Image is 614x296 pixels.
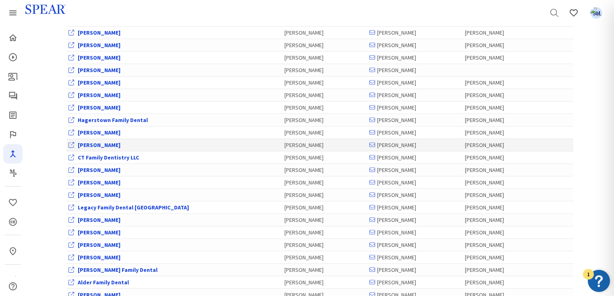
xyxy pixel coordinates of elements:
[78,254,120,261] a: View Office Dashboard
[284,66,365,74] div: [PERSON_NAME]
[3,86,23,106] a: Spear Talk
[465,253,521,261] div: [PERSON_NAME]
[3,67,23,86] a: Patient Education
[369,29,461,37] div: [PERSON_NAME]
[78,29,120,36] a: View Office Dashboard
[369,266,461,274] div: [PERSON_NAME]
[284,103,365,112] div: [PERSON_NAME]
[465,278,521,286] div: [PERSON_NAME]
[369,141,461,149] div: [PERSON_NAME]
[284,141,365,149] div: [PERSON_NAME]
[588,270,610,292] button: Open Resource Center
[369,116,461,124] div: [PERSON_NAME]
[3,48,23,67] a: Courses
[369,228,461,236] div: [PERSON_NAME]
[284,91,365,99] div: [PERSON_NAME]
[465,116,521,124] div: [PERSON_NAME]
[369,66,461,74] div: [PERSON_NAME]
[3,125,23,144] a: Faculty Club Elite
[284,79,365,87] div: [PERSON_NAME]
[78,154,139,161] a: View Office Dashboard
[78,91,120,99] a: View Office Dashboard
[3,106,23,125] a: Spear Digest
[3,212,23,232] a: CE Credits
[369,166,461,174] div: [PERSON_NAME]
[369,216,461,224] div: [PERSON_NAME]
[284,178,365,186] div: [PERSON_NAME]
[369,203,461,211] div: [PERSON_NAME]
[78,116,148,124] a: View Office Dashboard
[564,3,583,23] a: Favorites
[465,54,521,62] div: [PERSON_NAME]
[78,141,120,149] a: View Office Dashboard
[78,129,120,136] a: View Office Dashboard
[78,179,120,186] a: View Office Dashboard
[465,203,521,211] div: [PERSON_NAME]
[465,241,521,249] div: [PERSON_NAME]
[284,278,365,286] div: [PERSON_NAME]
[3,164,23,183] a: Masters Program
[78,104,120,111] a: View Office Dashboard
[465,178,521,186] div: [PERSON_NAME]
[369,54,461,62] div: [PERSON_NAME]
[465,191,521,199] div: [PERSON_NAME]
[465,166,521,174] div: [PERSON_NAME]
[369,128,461,137] div: [PERSON_NAME]
[465,266,521,274] div: [PERSON_NAME]
[3,193,23,212] a: Favorites
[465,91,521,99] div: [PERSON_NAME]
[284,128,365,137] div: [PERSON_NAME]
[78,229,120,236] a: View Office Dashboard
[588,270,610,292] img: Resource Center badge
[284,54,365,62] div: [PERSON_NAME]
[284,216,365,224] div: [PERSON_NAME]
[284,166,365,174] div: [PERSON_NAME]
[465,153,521,161] div: [PERSON_NAME]
[284,153,365,161] div: [PERSON_NAME]
[465,228,521,236] div: [PERSON_NAME]
[284,228,365,236] div: [PERSON_NAME]
[3,271,23,290] a: My Study Club
[369,178,461,186] div: [PERSON_NAME]
[78,166,120,174] a: View Office Dashboard
[465,41,521,49] div: [PERSON_NAME]
[284,29,365,37] div: [PERSON_NAME]
[465,79,521,87] div: [PERSON_NAME]
[3,144,23,164] a: Navigator Pro
[369,191,461,199] div: [PERSON_NAME]
[78,241,120,248] a: View Office Dashboard
[465,29,521,37] div: [PERSON_NAME]
[590,7,602,19] img: ...
[78,216,120,224] a: View Office Dashboard
[78,191,120,199] a: View Office Dashboard
[78,54,120,61] a: View Office Dashboard
[284,253,365,261] div: [PERSON_NAME]
[284,241,365,249] div: [PERSON_NAME]
[587,3,606,23] a: Favorites
[369,241,461,249] div: [PERSON_NAME]
[369,79,461,87] div: [PERSON_NAME]
[78,204,189,211] a: View Office Dashboard
[587,274,590,285] div: 1
[284,191,365,199] div: [PERSON_NAME]
[3,3,23,23] a: Spear Products
[78,279,129,286] a: View Office Dashboard
[3,277,23,296] a: Help
[3,242,23,261] a: In-Person & Virtual
[369,91,461,99] div: [PERSON_NAME]
[465,128,521,137] div: [PERSON_NAME]
[284,116,365,124] div: [PERSON_NAME]
[369,153,461,161] div: [PERSON_NAME]
[284,203,365,211] div: [PERSON_NAME]
[78,41,120,49] a: View Office Dashboard
[369,41,461,49] div: [PERSON_NAME]
[284,266,365,274] div: [PERSON_NAME]
[465,216,521,224] div: [PERSON_NAME]
[78,79,120,86] a: View Office Dashboard
[369,103,461,112] div: [PERSON_NAME]
[369,278,461,286] div: [PERSON_NAME]
[78,266,158,273] a: View Office Dashboard
[545,3,564,23] a: Search
[3,28,23,48] a: Home
[465,103,521,112] div: [PERSON_NAME]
